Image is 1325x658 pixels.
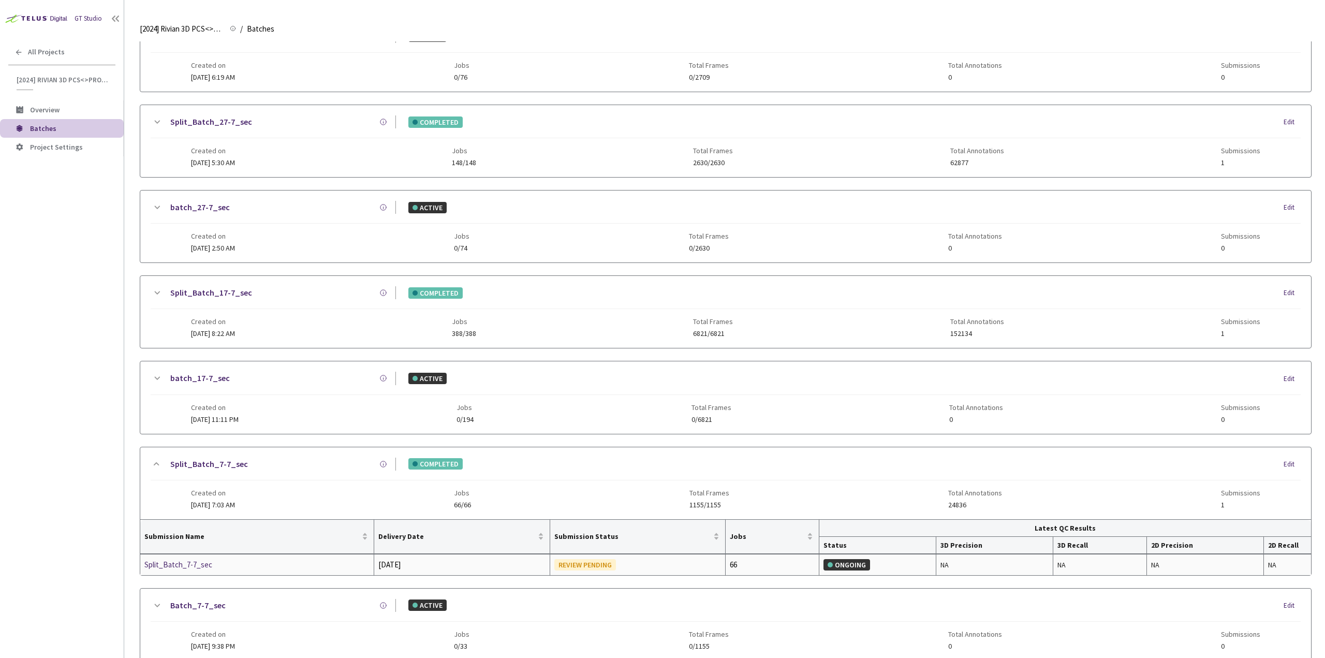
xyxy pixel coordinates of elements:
[950,147,1004,155] span: Total Annotations
[191,61,235,69] span: Created on
[1151,559,1259,571] div: NA
[1221,74,1260,81] span: 0
[140,23,224,35] span: [2024] Rivian 3D PCS<>Production
[1221,232,1260,240] span: Submissions
[1284,374,1301,384] div: Edit
[140,20,1311,92] div: Batch_37-7_secACTIVEEditCreated on[DATE] 6:19 AMJobs0/76Total Frames0/2709Total Annotations0Submi...
[454,232,469,240] span: Jobs
[457,416,474,423] span: 0/194
[408,287,463,299] div: COMPLETED
[140,520,374,554] th: Submission Name
[408,458,463,470] div: COMPLETED
[30,124,56,133] span: Batches
[1057,559,1142,571] div: NA
[170,115,252,128] a: Split_Batch_27-7_sec
[452,159,476,167] span: 148/148
[144,559,254,571] a: Split_Batch_7-7_sec
[949,403,1003,412] span: Total Annotations
[948,244,1002,252] span: 0
[454,630,469,638] span: Jobs
[378,532,535,540] span: Delivery Date
[408,373,447,384] div: ACTIVE
[1221,642,1260,650] span: 0
[191,489,235,497] span: Created on
[452,147,476,155] span: Jobs
[1221,630,1260,638] span: Submissions
[454,642,469,650] span: 0/33
[693,147,733,155] span: Total Frames
[1221,147,1260,155] span: Submissions
[408,599,447,611] div: ACTIVE
[689,489,729,497] span: Total Frames
[454,61,469,69] span: Jobs
[940,559,1049,571] div: NA
[140,447,1311,519] div: Split_Batch_7-7_secCOMPLETEDEditCreated on[DATE] 7:03 AMJobs66/66Total Frames1155/1155Total Annot...
[689,61,729,69] span: Total Frames
[1221,403,1260,412] span: Submissions
[950,317,1004,326] span: Total Annotations
[1221,501,1260,509] span: 1
[170,201,230,214] a: batch_27-7_sec
[170,458,248,471] a: Split_Batch_7-7_sec
[191,317,235,326] span: Created on
[191,403,239,412] span: Created on
[191,500,235,509] span: [DATE] 7:03 AM
[819,537,936,554] th: Status
[28,48,65,56] span: All Projects
[75,13,102,24] div: GT Studio
[191,158,235,167] span: [DATE] 5:30 AM
[170,599,226,612] a: Batch_7-7_sec
[948,501,1002,509] span: 24836
[1221,416,1260,423] span: 0
[378,559,545,571] div: [DATE]
[1147,537,1264,554] th: 2D Precision
[191,243,235,253] span: [DATE] 2:50 AM
[689,244,729,252] span: 0/2630
[1284,459,1301,470] div: Edit
[144,532,360,540] span: Submission Name
[140,105,1311,177] div: Split_Batch_27-7_secCOMPLETEDEditCreated on[DATE] 5:30 AMJobs148/148Total Frames2630/2630Total An...
[17,76,109,84] span: [2024] Rivian 3D PCS<>Production
[693,159,733,167] span: 2630/2630
[374,520,550,554] th: Delivery Date
[550,520,726,554] th: Submission Status
[948,232,1002,240] span: Total Annotations
[730,559,815,571] div: 66
[950,330,1004,338] span: 152134
[554,559,616,571] div: REVIEW PENDING
[191,329,235,338] span: [DATE] 8:22 AM
[408,202,447,213] div: ACTIVE
[191,415,239,424] span: [DATE] 11:11 PM
[689,232,729,240] span: Total Frames
[1268,559,1307,571] div: NA
[691,403,731,412] span: Total Frames
[691,416,731,423] span: 0/6821
[554,532,711,540] span: Submission Status
[950,159,1004,167] span: 62877
[823,559,870,571] div: ONGOING
[689,74,729,81] span: 0/2709
[1053,537,1147,554] th: 3D Recall
[140,191,1311,262] div: batch_27-7_secACTIVEEditCreated on[DATE] 2:50 AMJobs0/74Total Frames0/2630Total Annotations0Submi...
[948,642,1002,650] span: 0
[1221,244,1260,252] span: 0
[452,330,476,338] span: 388/388
[948,74,1002,81] span: 0
[247,23,274,35] span: Batches
[452,317,476,326] span: Jobs
[454,74,469,81] span: 0/76
[693,317,733,326] span: Total Frames
[140,276,1311,348] div: Split_Batch_17-7_secCOMPLETEDEditCreated on[DATE] 8:22 AMJobs388/388Total Frames6821/6821Total An...
[819,520,1311,537] th: Latest QC Results
[240,23,243,35] li: /
[1284,202,1301,213] div: Edit
[730,532,805,540] span: Jobs
[689,501,729,509] span: 1155/1155
[457,403,474,412] span: Jobs
[170,286,252,299] a: Split_Batch_17-7_sec
[936,537,1053,554] th: 3D Precision
[1264,537,1311,554] th: 2D Recall
[948,489,1002,497] span: Total Annotations
[140,361,1311,433] div: batch_17-7_secACTIVEEditCreated on[DATE] 11:11 PMJobs0/194Total Frames0/6821Total Annotations0Sub...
